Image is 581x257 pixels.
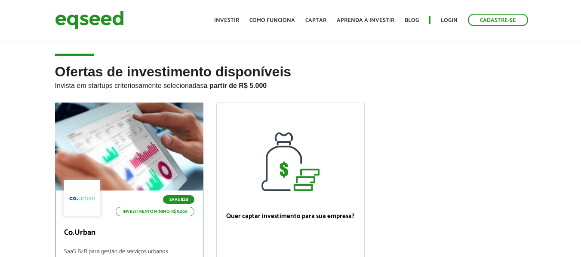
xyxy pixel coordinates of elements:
[64,228,194,238] p: Co.Urban
[405,18,419,23] a: Blog
[337,18,394,23] a: Aprenda a investir
[468,14,528,26] a: Cadastre-se
[55,79,526,90] p: Invista em startups criteriosamente selecionadas
[214,18,239,23] a: Investir
[225,212,356,220] p: Quer captar investimento para sua empresa?
[55,64,526,103] h2: Ofertas de investimento disponíveis
[116,207,194,216] p: Investimento mínimo: R$ 5.000
[441,18,458,23] a: Login
[55,9,124,31] img: EqSeed
[204,82,267,89] strong: a partir de R$ 5.000
[249,18,295,23] a: Como funciona
[305,18,326,23] a: Captar
[163,195,194,204] p: SaaS B2B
